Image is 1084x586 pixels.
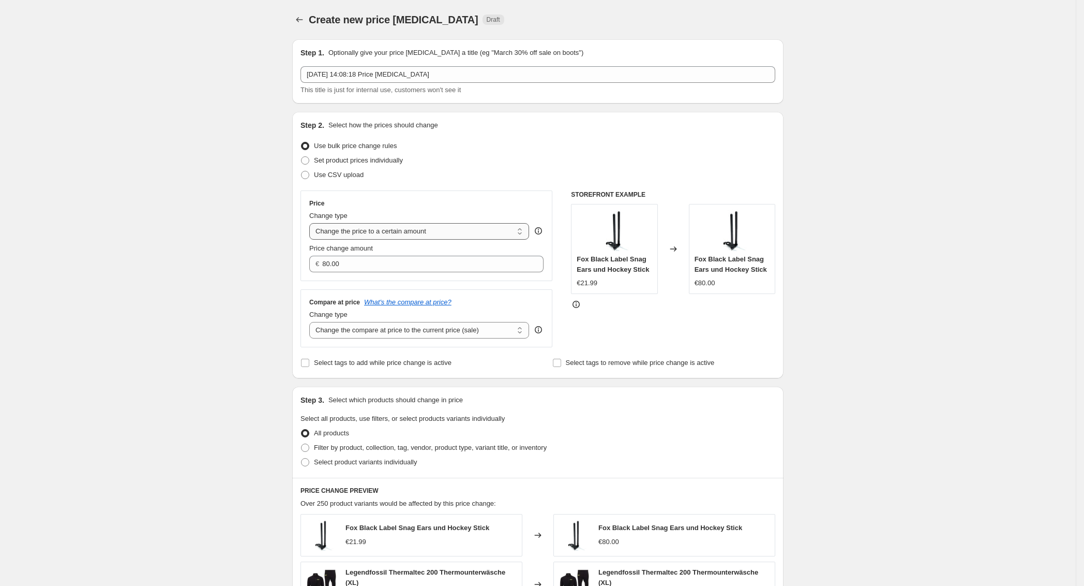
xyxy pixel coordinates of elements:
span: Change type [309,311,348,318]
img: foxcbb011_17805f90-623b-49ad-8a99-797454b887c4_80x.jpg [711,210,752,251]
span: Fox Black Label Snag Ears und Hockey Stick [577,255,649,273]
input: 80.00 [322,256,528,272]
span: Use bulk price change rules [314,142,397,150]
span: Change type [309,212,348,219]
span: Select all products, use filters, or select products variants individually [300,415,505,422]
p: Optionally give your price [MEDICAL_DATA] a title (eg "March 30% off sale on boots") [328,48,583,58]
span: € [315,260,319,268]
span: Draft [487,16,500,24]
span: Select tags to remove while price change is active [566,359,715,367]
p: Select how the prices should change [328,120,438,130]
div: €80.00 [598,537,619,547]
h3: Compare at price [309,298,360,306]
h3: Price [309,199,324,208]
span: Over 250 product variants would be affected by this price change: [300,500,496,507]
span: Select tags to add while price change is active [314,359,451,367]
h2: Step 1. [300,48,324,58]
span: Fox Black Label Snag Ears und Hockey Stick [598,524,742,532]
button: Price change jobs [292,12,307,27]
div: help [533,325,544,335]
span: Create new price [MEDICAL_DATA] [309,14,478,25]
p: Select which products should change in price [328,395,463,405]
span: Filter by product, collection, tag, vendor, product type, variant title, or inventory [314,444,547,451]
input: 30% off holiday sale [300,66,775,83]
span: Use CSV upload [314,171,364,179]
span: Set product prices individually [314,156,403,164]
span: Fox Black Label Snag Ears und Hockey Stick [345,524,489,532]
span: Price change amount [309,244,373,252]
div: €80.00 [695,278,715,288]
img: foxcbb011_17805f90-623b-49ad-8a99-797454b887c4_80x.jpg [559,520,590,551]
img: foxcbb011_17805f90-623b-49ad-8a99-797454b887c4_80x.jpg [594,210,635,251]
h6: PRICE CHANGE PREVIEW [300,487,775,495]
img: foxcbb011_17805f90-623b-49ad-8a99-797454b887c4_80x.jpg [306,520,337,551]
h6: STOREFRONT EXAMPLE [571,191,775,199]
span: Select product variants individually [314,458,417,466]
h2: Step 3. [300,395,324,405]
span: Fox Black Label Snag Ears und Hockey Stick [695,255,767,273]
span: This title is just for internal use, customers won't see it [300,86,461,94]
button: What's the compare at price? [364,298,451,306]
span: All products [314,429,349,437]
div: help [533,226,544,236]
div: €21.99 [345,537,366,547]
h2: Step 2. [300,120,324,130]
div: €21.99 [577,278,597,288]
